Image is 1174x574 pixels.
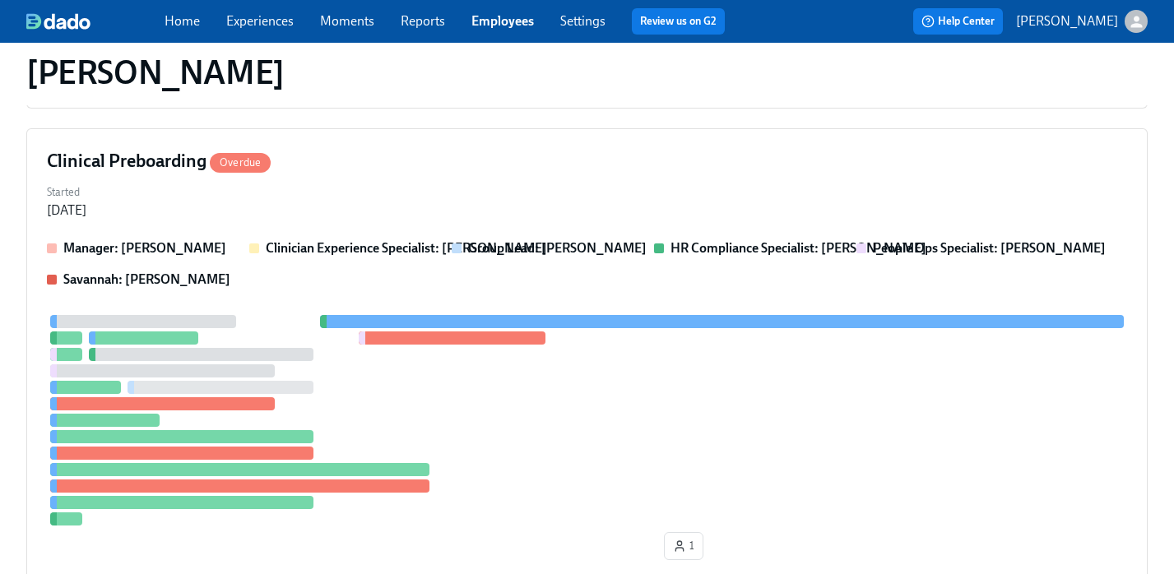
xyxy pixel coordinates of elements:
h4: Clinical Preboarding [47,149,271,174]
button: Review us on G2 [632,8,725,35]
a: Settings [560,13,606,29]
h1: [PERSON_NAME] [26,53,285,92]
a: Review us on G2 [640,13,717,30]
a: Experiences [226,13,294,29]
strong: Group Lead: [PERSON_NAME] [468,240,647,256]
button: Help Center [913,8,1003,35]
p: [PERSON_NAME] [1016,12,1118,30]
a: Reports [401,13,445,29]
a: Home [165,13,200,29]
button: 1 [664,532,703,560]
strong: People Ops Specialist: [PERSON_NAME] [873,240,1106,256]
strong: HR Compliance Specialist: [PERSON_NAME] [671,240,926,256]
a: dado [26,13,165,30]
img: dado [26,13,90,30]
a: Employees [471,13,534,29]
div: [DATE] [47,201,86,220]
label: Started [47,183,86,201]
span: Help Center [921,13,995,30]
strong: Clinician Experience Specialist: [PERSON_NAME] [266,240,547,256]
a: Moments [320,13,374,29]
span: 1 [673,538,694,554]
strong: Manager: [PERSON_NAME] [63,240,226,256]
strong: Savannah: [PERSON_NAME] [63,271,230,287]
span: Overdue [210,156,271,169]
button: [PERSON_NAME] [1016,10,1148,33]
